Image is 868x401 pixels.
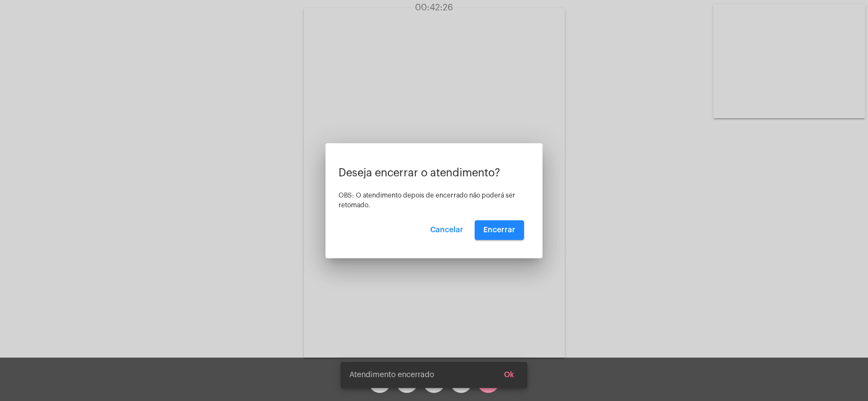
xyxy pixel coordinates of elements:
[422,220,472,240] button: Cancelar
[430,226,463,234] span: Cancelar
[504,371,514,379] span: Ok
[475,220,524,240] button: Encerrar
[339,167,529,179] p: Deseja encerrar o atendimento?
[483,226,515,234] span: Encerrar
[349,370,434,380] span: Atendimento encerrado
[415,3,453,12] span: 00:42:26
[339,192,515,208] span: OBS: O atendimento depois de encerrado não poderá ser retomado.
